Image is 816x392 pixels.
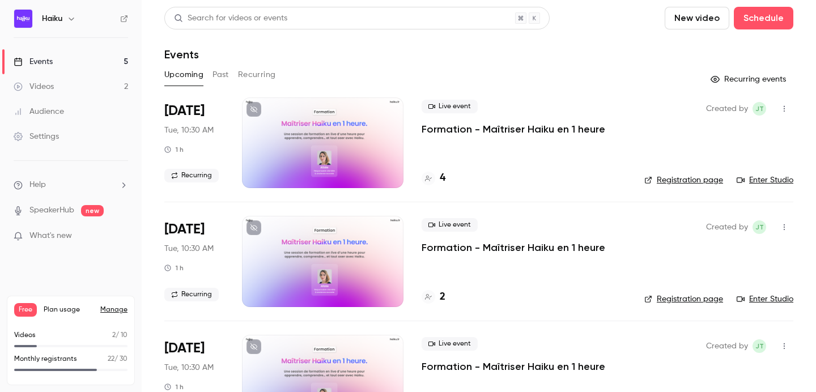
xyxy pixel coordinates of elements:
[108,356,114,363] span: 22
[734,7,793,29] button: Schedule
[440,171,445,186] h4: 4
[705,70,793,88] button: Recurring events
[422,122,605,136] a: Formation - Maîtriser Haiku en 1 heure
[174,12,287,24] div: Search for videos or events
[422,100,478,113] span: Live event
[755,220,764,234] span: jT
[14,106,64,117] div: Audience
[644,174,723,186] a: Registration page
[164,102,205,120] span: [DATE]
[212,66,229,84] button: Past
[44,305,93,314] span: Plan usage
[164,288,219,301] span: Recurring
[440,289,445,305] h4: 2
[81,205,104,216] span: new
[14,10,32,28] img: Haiku
[737,293,793,305] a: Enter Studio
[422,337,478,351] span: Live event
[14,131,59,142] div: Settings
[644,293,723,305] a: Registration page
[164,48,199,61] h1: Events
[114,231,128,241] iframe: Noticeable Trigger
[164,66,203,84] button: Upcoming
[753,220,766,234] span: jean Touzet
[14,56,53,67] div: Events
[422,360,605,373] a: Formation - Maîtriser Haiku en 1 heure
[755,102,764,116] span: jT
[14,81,54,92] div: Videos
[108,354,127,364] p: / 30
[164,263,184,272] div: 1 h
[164,243,214,254] span: Tue, 10:30 AM
[112,332,116,339] span: 2
[422,241,605,254] a: Formation - Maîtriser Haiku en 1 heure
[14,303,37,317] span: Free
[29,204,74,216] a: SpeakerHub
[753,339,766,353] span: jean Touzet
[238,66,276,84] button: Recurring
[14,330,36,340] p: Videos
[164,125,214,136] span: Tue, 10:30 AM
[112,330,127,340] p: / 10
[164,216,224,306] div: Aug 26 Tue, 11:30 AM (Europe/Paris)
[422,171,445,186] a: 4
[422,289,445,305] a: 2
[665,7,729,29] button: New video
[164,339,205,357] span: [DATE]
[14,354,77,364] p: Monthly registrants
[164,220,205,238] span: [DATE]
[164,145,184,154] div: 1 h
[100,305,127,314] a: Manage
[14,179,128,191] li: help-dropdown-opener
[42,13,62,24] h6: Haiku
[29,179,46,191] span: Help
[29,230,72,242] span: What's new
[737,174,793,186] a: Enter Studio
[706,220,748,234] span: Created by
[753,102,766,116] span: jean Touzet
[422,218,478,232] span: Live event
[755,339,764,353] span: jT
[164,362,214,373] span: Tue, 10:30 AM
[706,339,748,353] span: Created by
[164,169,219,182] span: Recurring
[164,97,224,188] div: Aug 19 Tue, 11:30 AM (Europe/Paris)
[164,382,184,391] div: 1 h
[706,102,748,116] span: Created by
